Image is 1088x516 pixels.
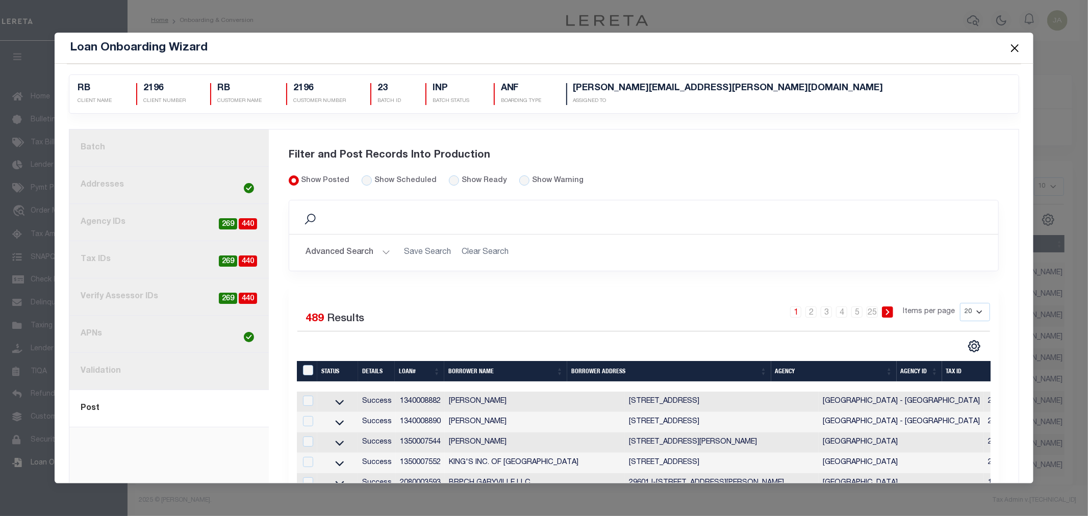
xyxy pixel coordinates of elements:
[396,473,445,494] td: 2080003593
[396,392,445,412] td: 1340008882
[143,97,186,105] p: CLIENT NUMBER
[851,306,863,318] a: 5
[143,83,186,94] h5: 2196
[805,306,817,318] a: 2
[903,306,955,318] span: Items per page
[306,314,324,324] span: 489
[217,97,262,105] p: CUSTOMER NAME
[501,97,542,105] p: Boarding Type
[358,392,396,412] td: Success
[819,453,984,473] td: [GEOGRAPHIC_DATA]
[532,175,584,187] label: Show Warning
[445,473,625,494] td: BRPCH GARYVILLE LLC
[790,306,801,318] a: 1
[444,361,567,381] th: Borrower Name: activate to sort column ascending
[317,361,358,381] th: Status
[819,432,984,453] td: [GEOGRAPHIC_DATA]
[239,293,257,304] span: 440
[984,412,1029,432] td: 230240000
[297,361,318,381] th: LoanPrepID
[395,361,444,381] th: Loan#: activate to sort column ascending
[867,306,878,318] a: 25
[217,83,262,94] h5: RB
[69,390,269,427] a: Post
[358,432,396,453] td: Success
[819,412,984,432] td: [GEOGRAPHIC_DATA] - [GEOGRAPHIC_DATA]
[445,412,625,432] td: [PERSON_NAME]
[244,332,254,342] img: check-icon-green.svg
[293,83,346,94] h5: 2196
[219,255,237,267] span: 269
[821,306,832,318] a: 3
[819,473,984,494] td: [GEOGRAPHIC_DATA]
[567,361,771,381] th: Borrower Address: activate to sort column ascending
[433,83,469,94] h5: INP
[942,361,1026,381] th: Tax ID: activate to sort column ascending
[445,432,625,453] td: [PERSON_NAME]
[293,97,346,105] p: CUSTOMER NUMBER
[625,392,819,412] td: [STREET_ADDRESS]
[984,473,1029,494] td: 170610000
[69,278,269,316] a: Verify Assessor IDs440269
[501,83,542,94] h5: ANF
[984,432,1029,453] td: 230300000
[836,306,847,318] a: 4
[377,97,401,105] p: BATCH ID
[358,453,396,473] td: Success
[69,241,269,278] a: Tax IDs440269
[433,97,469,105] p: BATCH STATUS
[625,453,819,473] td: [STREET_ADDRESS]
[897,361,942,381] th: Agency ID: activate to sort column ascending
[462,175,507,187] label: Show Ready
[306,243,390,263] button: Advanced Search
[396,432,445,453] td: 1350007544
[358,361,395,381] th: Details
[1008,41,1021,55] button: Close
[625,432,819,453] td: [STREET_ADDRESS][PERSON_NAME]
[301,175,349,187] label: Show Posted
[244,183,254,193] img: check-icon-green.svg
[377,83,401,94] h5: 23
[69,130,269,167] a: Batch
[374,175,437,187] label: Show Scheduled
[445,453,625,473] td: KING'S INC. OF [GEOGRAPHIC_DATA]
[445,392,625,412] td: [PERSON_NAME]
[69,204,269,241] a: Agency IDs440269
[984,453,1029,473] td: 230300000
[70,41,208,55] h5: Loan Onboarding Wizard
[573,83,883,94] h5: [PERSON_NAME][EMAIL_ADDRESS][PERSON_NAME][DOMAIN_NAME]
[69,167,269,204] a: Addresses
[219,218,237,230] span: 269
[219,293,237,304] span: 269
[69,316,269,353] a: APNs
[69,353,269,390] a: Validation
[396,412,445,432] td: 1340008890
[289,136,999,175] div: Filter and Post Records Into Production
[358,473,396,494] td: Success
[358,412,396,432] td: Success
[327,311,365,327] label: Results
[625,473,819,494] td: 29601 I-[STREET_ADDRESS][PERSON_NAME]
[239,218,257,230] span: 440
[984,392,1029,412] td: 230240000
[239,255,257,267] span: 440
[396,453,445,473] td: 1350007552
[771,361,897,381] th: Agency: activate to sort column ascending
[625,412,819,432] td: [STREET_ADDRESS]
[573,97,883,105] p: Assigned To
[819,392,984,412] td: [GEOGRAPHIC_DATA] - [GEOGRAPHIC_DATA]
